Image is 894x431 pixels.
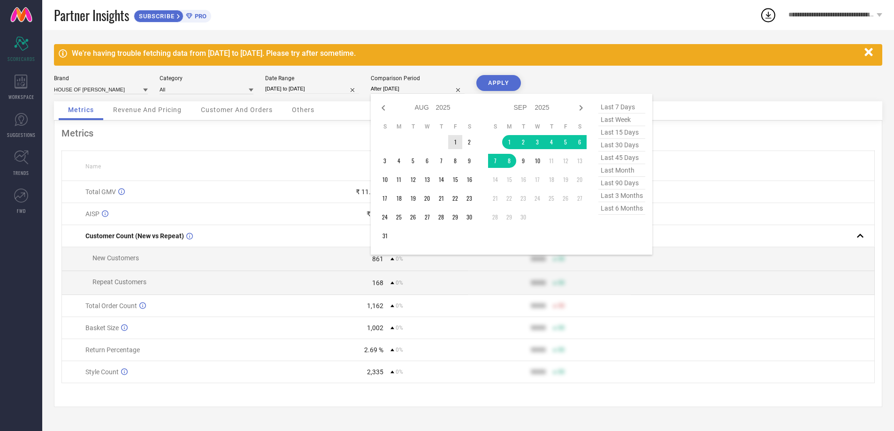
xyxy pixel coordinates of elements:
th: Wednesday [530,123,544,130]
span: Customer And Orders [201,106,273,113]
td: Sun Sep 28 2025 [488,210,502,224]
td: Tue Sep 02 2025 [516,135,530,149]
td: Sat Sep 27 2025 [573,191,587,205]
div: Next month [575,102,587,113]
span: PRO [192,13,206,20]
span: last 7 days [598,101,645,113]
th: Tuesday [406,123,420,130]
div: 1,162 [367,302,383,310]
span: 0% [396,369,403,375]
span: Style Count [85,368,119,376]
button: APPLY [476,75,521,91]
span: last 3 months [598,189,645,202]
span: Return Percentage [85,346,140,354]
td: Sat Aug 16 2025 [462,173,476,187]
span: Name [85,163,101,170]
th: Saturday [573,123,587,130]
span: last 90 days [598,177,645,189]
div: We're having trouble fetching data from [DATE] to [DATE]. Please try after sometime. [72,49,860,58]
td: Thu Sep 18 2025 [544,173,558,187]
th: Saturday [462,123,476,130]
input: Select date range [265,84,359,94]
div: 9999 [531,346,546,354]
td: Thu Aug 21 2025 [434,191,448,205]
td: Sun Aug 10 2025 [378,173,392,187]
div: 168 [372,279,383,287]
td: Sat Aug 02 2025 [462,135,476,149]
div: 2,335 [367,368,383,376]
span: 0% [396,325,403,331]
div: 9999 [531,302,546,310]
span: Total Order Count [85,302,137,310]
th: Tuesday [516,123,530,130]
span: 0% [396,302,403,309]
span: Revenue And Pricing [113,106,182,113]
td: Thu Aug 14 2025 [434,173,448,187]
span: last month [598,164,645,177]
td: Wed Sep 24 2025 [530,191,544,205]
td: Mon Aug 18 2025 [392,191,406,205]
span: 0% [396,347,403,353]
td: Mon Sep 22 2025 [502,191,516,205]
td: Sun Aug 31 2025 [378,229,392,243]
td: Fri Sep 05 2025 [558,135,573,149]
td: Sun Aug 03 2025 [378,154,392,168]
span: SCORECARDS [8,55,35,62]
td: Fri Aug 08 2025 [448,154,462,168]
td: Thu Aug 07 2025 [434,154,448,168]
span: last 45 days [598,151,645,164]
td: Thu Sep 04 2025 [544,135,558,149]
span: last week [598,113,645,126]
td: Wed Aug 06 2025 [420,154,434,168]
td: Thu Sep 25 2025 [544,191,558,205]
th: Monday [392,123,406,130]
span: 50 [558,256,565,262]
div: 9999 [531,368,546,376]
td: Mon Aug 25 2025 [392,210,406,224]
div: Comparison Period [371,75,465,82]
span: 50 [558,325,565,331]
span: 0% [396,256,403,262]
span: 0% [396,280,403,286]
th: Sunday [488,123,502,130]
td: Tue Sep 16 2025 [516,173,530,187]
span: Repeat Customers [92,278,146,286]
span: FWD [17,207,26,214]
td: Fri Aug 22 2025 [448,191,462,205]
td: Tue Aug 12 2025 [406,173,420,187]
span: AISP [85,210,99,218]
td: Sun Aug 24 2025 [378,210,392,224]
div: 9999 [531,324,546,332]
span: Customer Count (New vs Repeat) [85,232,184,240]
td: Wed Aug 20 2025 [420,191,434,205]
th: Friday [558,123,573,130]
td: Sat Aug 09 2025 [462,154,476,168]
span: 50 [558,280,565,286]
td: Thu Sep 11 2025 [544,154,558,168]
span: Total GMV [85,188,116,196]
span: 50 [558,302,565,309]
th: Sunday [378,123,392,130]
td: Sun Sep 07 2025 [488,154,502,168]
th: Thursday [434,123,448,130]
div: 2.69 % [364,346,383,354]
td: Tue Sep 23 2025 [516,191,530,205]
td: Fri Aug 15 2025 [448,173,462,187]
span: SUBSCRIBE [134,13,177,20]
div: Metrics [61,128,875,139]
div: ₹ 11.65 L [356,188,383,196]
td: Fri Aug 01 2025 [448,135,462,149]
span: last 15 days [598,126,645,139]
div: Previous month [378,102,389,113]
span: Basket Size [85,324,119,332]
div: 861 [372,255,383,263]
span: SUGGESTIONS [7,131,36,138]
td: Tue Sep 09 2025 [516,154,530,168]
div: 9999 [531,279,546,287]
td: Tue Aug 19 2025 [406,191,420,205]
td: Sat Aug 30 2025 [462,210,476,224]
input: Select comparison period [371,84,465,94]
th: Friday [448,123,462,130]
div: 1,002 [367,324,383,332]
div: Category [160,75,253,82]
